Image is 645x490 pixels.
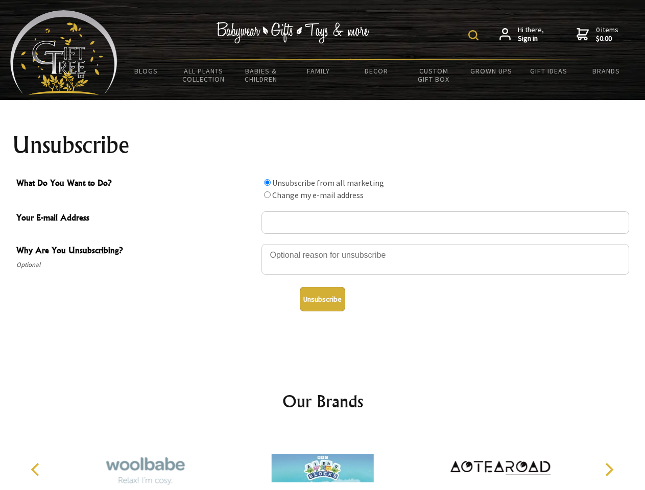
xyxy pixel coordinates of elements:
[468,30,479,40] img: product search
[12,133,633,157] h1: Unsubscribe
[300,287,345,311] button: Unsubscribe
[577,26,618,43] a: 0 items$0.00
[405,60,463,90] a: Custom Gift Box
[217,22,370,43] img: Babywear - Gifts - Toys & more
[598,458,620,481] button: Next
[261,244,629,275] textarea: Why Are You Unsubscribing?
[347,60,405,82] a: Decor
[264,191,271,198] input: What Do You Want to Do?
[290,60,348,82] a: Family
[518,34,544,43] strong: Sign in
[264,179,271,186] input: What Do You Want to Do?
[261,211,629,234] input: Your E-mail Address
[117,60,175,82] a: BLOGS
[520,60,578,82] a: Gift Ideas
[16,244,256,259] span: Why Are You Unsubscribing?
[16,211,256,226] span: Your E-mail Address
[175,60,233,90] a: All Plants Collection
[596,34,618,43] strong: $0.00
[16,177,256,191] span: What Do You Want to Do?
[272,178,384,188] label: Unsubscribe from all marketing
[26,458,48,481] button: Previous
[272,190,364,200] label: Change my e-mail address
[578,60,635,82] a: Brands
[232,60,290,90] a: Babies & Children
[518,26,544,43] span: Hi there,
[10,10,117,95] img: Babyware - Gifts - Toys and more...
[499,26,544,43] a: Hi there,Sign in
[596,25,618,43] span: 0 items
[20,389,625,413] h2: Our Brands
[462,60,520,82] a: Grown Ups
[16,259,256,271] span: Optional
